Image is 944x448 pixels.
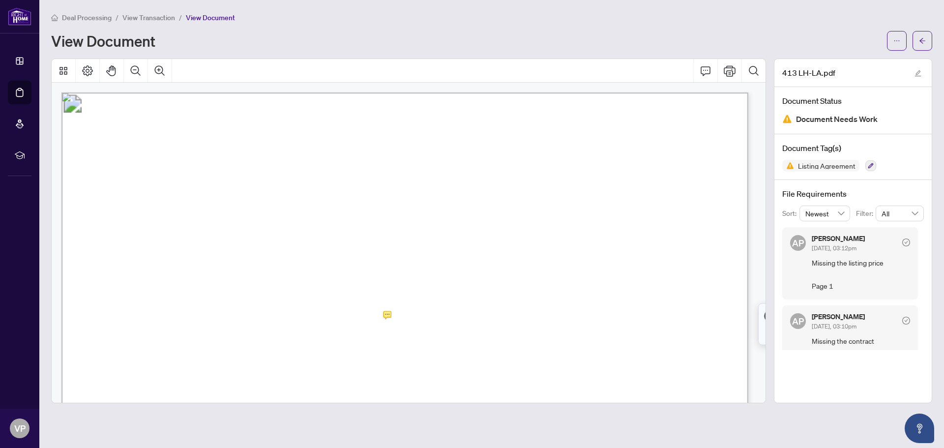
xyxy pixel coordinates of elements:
[856,208,876,219] p: Filter:
[805,206,845,221] span: Newest
[902,317,910,325] span: check-circle
[186,13,235,22] span: View Document
[812,335,910,382] span: Missing the contract commencement date Page 1
[14,421,26,435] span: VP
[893,37,900,44] span: ellipsis
[812,323,856,330] span: [DATE], 03:10pm
[792,314,804,328] span: AP
[919,37,926,44] span: arrow-left
[116,12,118,23] li: /
[122,13,175,22] span: View Transaction
[914,70,921,77] span: edit
[51,14,58,21] span: home
[782,67,835,79] span: 413 LH-LA.pdf
[812,235,865,242] h5: [PERSON_NAME]
[8,7,31,26] img: logo
[812,313,865,320] h5: [PERSON_NAME]
[782,160,794,172] img: Status Icon
[902,239,910,246] span: check-circle
[782,95,924,107] h4: Document Status
[794,162,859,169] span: Listing Agreement
[812,244,856,252] span: [DATE], 03:12pm
[782,114,792,124] img: Document Status
[62,13,112,22] span: Deal Processing
[782,208,799,219] p: Sort:
[882,206,918,221] span: All
[792,236,804,250] span: AP
[179,12,182,23] li: /
[905,414,934,443] button: Open asap
[782,188,924,200] h4: File Requirements
[51,33,155,49] h1: View Document
[782,142,924,154] h4: Document Tag(s)
[796,113,878,126] span: Document Needs Work
[812,257,910,292] span: Missing the listing price Page 1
